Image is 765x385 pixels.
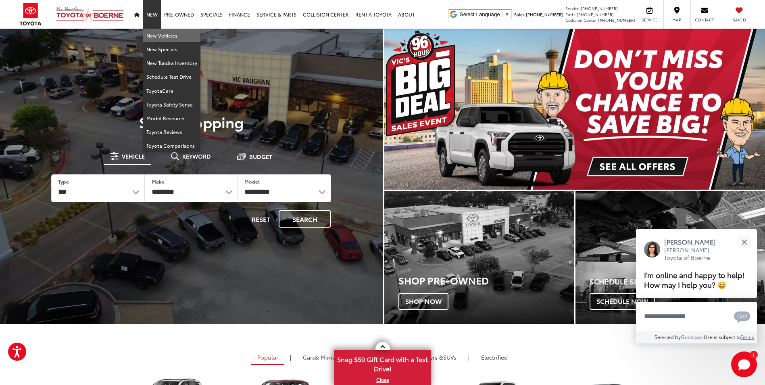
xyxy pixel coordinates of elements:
[598,17,635,23] span: [PHONE_NUMBER]
[245,210,277,228] button: Reset
[279,210,331,228] button: Search
[460,11,510,17] a: Select Language​
[315,353,342,361] span: & Minivan
[731,352,757,377] svg: Start Chat
[704,333,741,340] span: Use is subject to
[590,278,765,286] h4: Schedule Service
[34,114,349,130] p: Start Shopping
[695,17,714,23] span: Contact
[56,6,124,23] img: Vic Vaughan Toyota of Boerne
[732,307,753,325] button: Chat with SMS
[730,17,748,23] span: Saved
[143,70,200,84] a: Schedule Test Drive
[460,11,500,17] span: Select Language
[143,56,200,70] a: New Tundra Inventory
[640,17,659,23] span: Service
[664,246,724,262] p: [PERSON_NAME] Toyota of Boerne
[143,84,200,98] a: ToyotaCare
[384,191,574,324] a: Shop Pre-Owned Shop Now
[143,98,200,111] a: Toyota Safety Sense
[734,310,750,323] svg: Text
[122,153,145,159] span: Vehicle
[581,5,618,11] span: [PHONE_NUMBER]
[335,351,430,375] span: Snag $50 Gift Card with a Test Drive!
[752,353,755,356] span: 1
[402,350,463,364] a: SUVs
[565,5,579,11] span: Service
[58,178,69,185] label: Type
[514,11,525,17] span: Sales
[466,353,471,361] li: |
[244,178,260,185] label: Model
[590,293,655,310] span: Schedule Now
[681,333,704,340] a: Gubagoo.
[475,350,514,364] a: Electrified
[731,352,757,377] button: Toggle Chat Window
[664,237,724,246] p: [PERSON_NAME]
[143,29,200,42] a: New Vehicles
[644,269,745,290] span: I'm online and happy to help! How may I help you? 😀
[143,111,200,125] a: Model Research
[384,191,574,324] div: Toyota
[526,11,563,17] span: [PHONE_NUMBER]
[143,42,200,56] a: New Specials
[565,11,575,17] span: Parts
[741,333,754,340] a: Terms
[575,191,765,324] div: Toyota
[249,154,272,159] span: Budget
[655,333,681,340] span: Serviced by
[736,233,753,251] button: Close
[398,275,574,285] h3: Shop Pre-Owned
[565,17,597,23] span: Collision Center
[668,17,686,23] span: Map
[182,153,211,159] span: Keyword
[143,125,200,139] a: Toyota Reviews
[398,293,448,310] span: Shop Now
[297,350,348,364] a: Cars
[288,353,293,361] li: |
[636,229,757,343] div: Close[PERSON_NAME][PERSON_NAME] Toyota of BoerneI'm online and happy to help! How may I help you?...
[504,11,510,17] span: ▼
[577,11,614,17] span: [PHONE_NUMBER]
[636,302,757,331] textarea: Type your message
[251,350,284,365] a: Popular
[152,178,165,185] label: Make
[575,191,765,324] a: Schedule Service Schedule Now
[143,139,200,152] a: Toyota Comparisons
